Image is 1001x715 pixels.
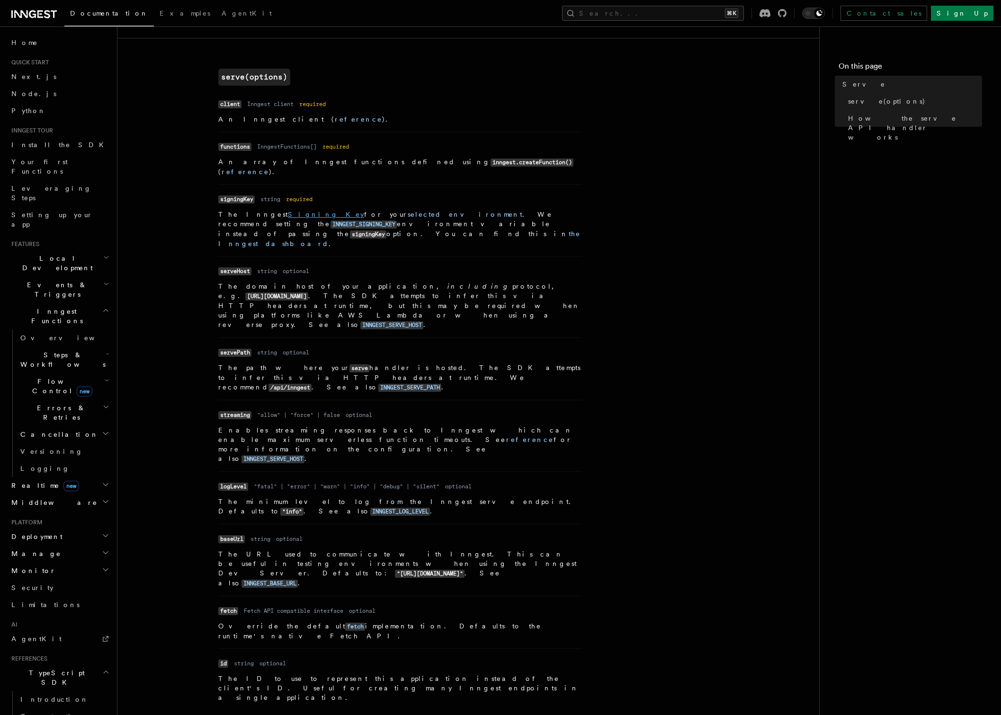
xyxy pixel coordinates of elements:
[20,334,118,342] span: Overview
[218,535,245,543] code: baseUrl
[8,655,47,662] span: References
[360,321,423,328] a: INNGEST_SERVE_HOST
[241,580,298,588] code: INNGEST_BASE_URL
[17,329,111,346] a: Overview
[20,465,70,472] span: Logging
[218,425,582,464] p: Enables streaming responses back to Inngest which can enable maximum serverless function timeouts...
[8,477,111,494] button: Realtimenew
[8,545,111,562] button: Manage
[11,211,93,228] span: Setting up your app
[8,276,111,303] button: Events & Triggers
[17,460,111,477] a: Logging
[218,100,241,108] code: client
[241,455,304,463] code: INNGEST_SERVE_HOST
[241,455,304,462] a: INNGEST_SERVE_HOST
[11,107,46,115] span: Python
[260,195,280,203] dd: string
[64,3,154,26] a: Documentation
[11,635,62,643] span: AgentKit
[8,206,111,233] a: Setting up your app
[218,267,251,275] code: serveHost
[218,69,290,86] a: serve(options)
[378,384,441,392] code: INNGEST_SERVE_PATH
[20,696,89,703] span: Introduction
[8,566,56,575] span: Monitor
[931,6,993,21] a: Sign Up
[218,621,582,641] p: Override the default implementation. Defaults to the runtime's native Fetch API.
[218,607,238,615] code: fetch
[331,220,397,228] a: INNGEST_SIGNING_KEY
[218,282,582,330] p: The domain host of your application, protocol, e.g. . The SDK attempts to infer this via HTTP hea...
[218,363,582,392] p: The path where your handler is hosted. The SDK attempts to infer this via HTTP headers at runtime...
[8,180,111,206] a: Leveraging Steps
[8,34,111,51] a: Home
[8,102,111,119] a: Python
[17,373,111,399] button: Flow Controlnew
[350,230,386,238] code: signingKey
[288,211,364,218] a: Signing Key
[11,90,56,97] span: Node.js
[247,100,294,108] dd: Inngest client
[370,507,430,515] a: INNGEST_LOG_LEVEL
[254,483,439,490] dd: "fatal" | "error" | "warn" | "info" | "debug" | "silent"
[8,153,111,180] a: Your first Functions
[8,494,111,511] button: Middleware
[17,350,106,369] span: Steps & Workflows
[8,528,111,545] button: Deployment
[283,267,309,275] dd: optional
[17,426,111,443] button: Cancellation
[8,664,111,691] button: TypeScript SDK
[11,584,54,591] span: Security
[844,110,982,146] a: How the serve API handler works
[268,384,312,392] code: /api/inngest
[257,143,317,150] dd: InngestFunctions[]
[491,159,573,167] code: inngest.createFunction()
[562,6,744,21] button: Search...⌘K
[241,579,298,587] a: INNGEST_BASE_URL
[447,282,512,290] em: including
[160,9,210,17] span: Examples
[349,364,369,372] code: serve
[345,622,365,630] a: fetch
[8,303,111,329] button: Inngest Functions
[445,483,472,490] dd: optional
[8,519,43,526] span: Platform
[840,6,927,21] a: Contact sales
[842,79,885,89] span: Serve
[8,127,53,134] span: Inngest tour
[218,660,228,668] code: id
[8,59,49,66] span: Quick start
[218,411,251,419] code: streaming
[335,115,382,123] a: reference
[218,157,582,177] p: An array of Inngest functions defined using ( ).
[8,280,103,299] span: Events & Triggers
[8,630,111,647] a: AgentKit
[506,436,554,443] a: reference
[70,9,148,17] span: Documentation
[8,250,111,276] button: Local Development
[257,411,340,419] dd: "allow" | "force" | false
[8,240,39,248] span: Features
[11,73,56,80] span: Next.js
[8,498,98,507] span: Middleware
[63,481,79,491] span: new
[17,346,111,373] button: Steps & Workflows
[218,210,582,248] p: The Inngest for your . We recommend setting the environment variable instead of passing the optio...
[17,691,111,708] a: Introduction
[17,403,103,422] span: Errors & Retries
[839,76,982,93] a: Serve
[218,549,582,588] p: The URL used to communicate with Inngest. This can be useful in testing environments when using t...
[280,508,304,516] code: "info"
[8,481,79,490] span: Realtime
[299,100,326,108] dd: required
[218,195,255,203] code: signingKey
[844,93,982,110] a: serve(options)
[17,430,98,439] span: Cancellation
[360,321,423,329] code: INNGEST_SERVE_HOST
[20,448,83,455] span: Versioning
[8,621,18,628] span: AI
[11,38,38,47] span: Home
[802,8,825,19] button: Toggle dark mode
[17,399,111,426] button: Errors & Retries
